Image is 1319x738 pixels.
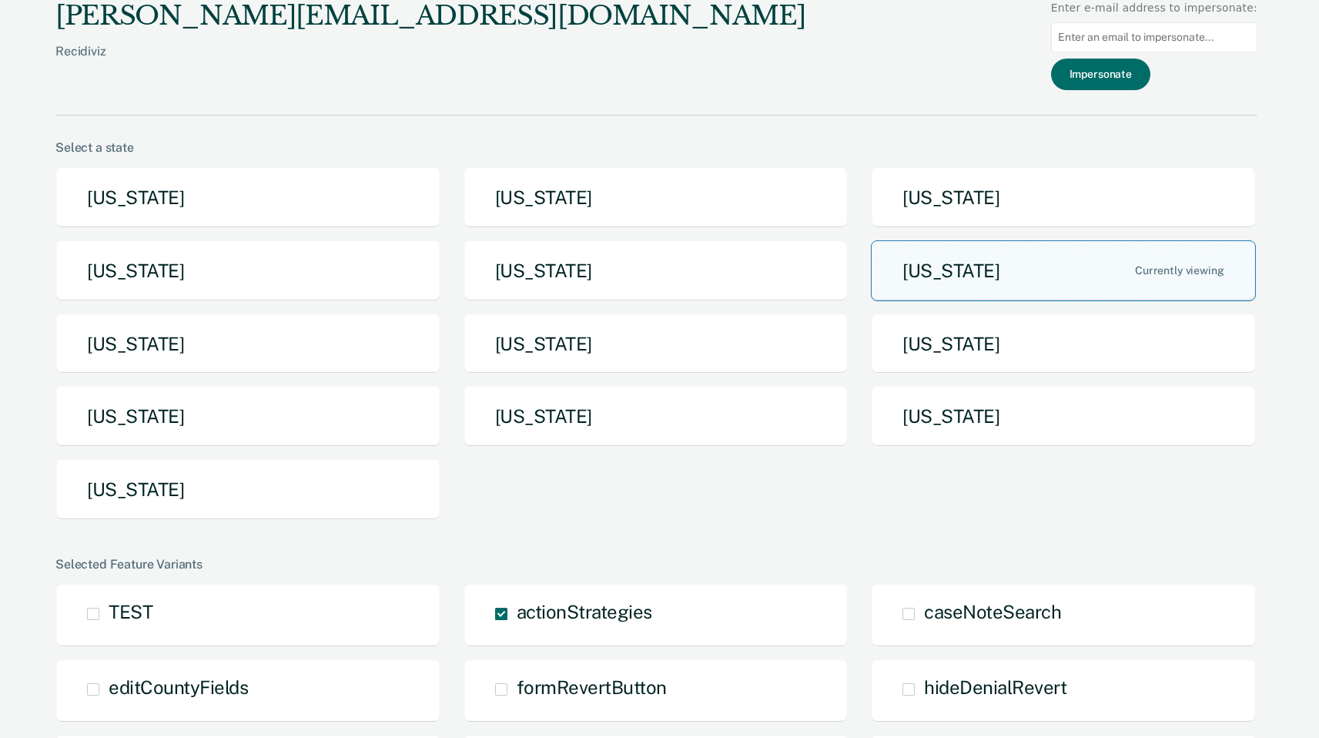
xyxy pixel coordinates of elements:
button: [US_STATE] [464,386,849,447]
button: [US_STATE] [871,386,1256,447]
span: TEST [109,601,152,622]
button: [US_STATE] [55,314,440,374]
div: Recidiviz [55,44,805,83]
span: caseNoteSearch [924,601,1061,622]
input: Enter an email to impersonate... [1051,22,1257,52]
button: [US_STATE] [55,240,440,301]
div: Selected Feature Variants [55,557,1257,572]
button: [US_STATE] [55,386,440,447]
button: [US_STATE] [871,240,1256,301]
span: actionStrategies [517,601,652,622]
button: [US_STATE] [464,240,849,301]
span: formRevertButton [517,676,667,698]
button: [US_STATE] [871,167,1256,228]
button: [US_STATE] [464,314,849,374]
div: Select a state [55,140,1257,155]
button: [US_STATE] [55,459,440,520]
span: editCountyFields [109,676,248,698]
button: [US_STATE] [55,167,440,228]
button: [US_STATE] [871,314,1256,374]
button: Impersonate [1051,59,1150,90]
span: hideDenialRevert [924,676,1066,698]
button: [US_STATE] [464,167,849,228]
